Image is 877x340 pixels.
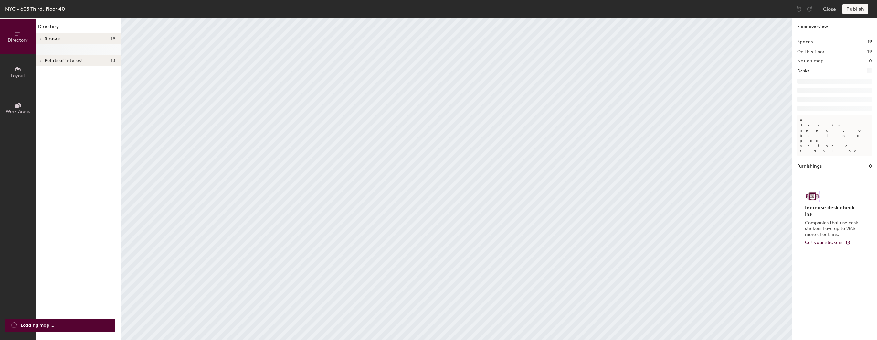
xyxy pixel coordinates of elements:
img: Sticker logo [805,191,820,202]
h1: Directory [36,23,121,33]
div: NYC - 605 Third, Floor 40 [5,5,65,13]
h2: 0 [869,59,872,64]
h2: Not on map [797,59,823,64]
span: Spaces [45,36,61,41]
span: 13 [111,58,115,63]
p: All desks need to be in a pod before saving [797,115,872,156]
img: Redo [806,6,813,12]
h2: 19 [867,49,872,55]
p: Companies that use desk stickers have up to 25% more check-ins. [805,220,860,237]
h1: Furnishings [797,163,822,170]
span: Layout [11,73,25,79]
h1: Spaces [797,38,813,46]
h1: 19 [868,38,872,46]
span: Directory [8,38,28,43]
span: Get your stickers [805,240,843,245]
span: Loading map ... [21,322,54,329]
span: Work Areas [6,109,30,114]
h1: Floor overview [792,18,877,33]
span: Points of interest [45,58,83,63]
h2: On this floor [797,49,825,55]
span: 19 [111,36,115,41]
h1: 0 [869,163,872,170]
a: Get your stickers [805,240,851,246]
canvas: Map [121,18,792,340]
h4: Increase desk check-ins [805,204,860,217]
h1: Desks [797,68,809,75]
button: Close [823,4,836,14]
img: Undo [796,6,802,12]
